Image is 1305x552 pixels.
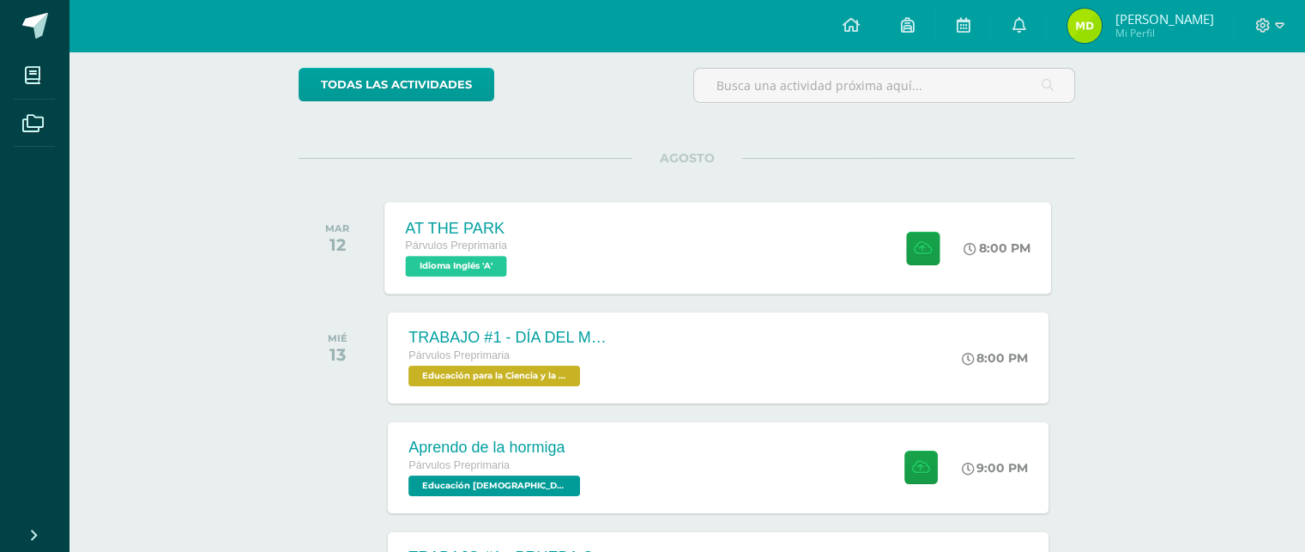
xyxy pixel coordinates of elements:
[328,332,347,344] div: MIÉ
[406,219,511,237] div: AT THE PARK
[325,222,349,234] div: MAR
[325,234,349,255] div: 12
[408,366,580,386] span: Educación para la Ciencia y la Ciudadanía 'A'
[408,349,510,361] span: Párvulos Preprimaria
[962,460,1028,476] div: 9:00 PM
[408,329,614,347] div: TRABAJO #1 - DÍA DEL MAÍZ
[1115,10,1213,27] span: [PERSON_NAME]
[406,256,507,276] span: Idioma Inglés 'A'
[1115,26,1213,40] span: Mi Perfil
[962,350,1028,366] div: 8:00 PM
[694,69,1074,102] input: Busca una actividad próxima aquí...
[299,68,494,101] a: todas las Actividades
[408,439,584,457] div: Aprendo de la hormiga
[328,344,347,365] div: 13
[964,240,1031,256] div: 8:00 PM
[632,150,742,166] span: AGOSTO
[408,459,510,471] span: Párvulos Preprimaria
[408,476,580,496] span: Educación Cristiana 'A'
[406,240,508,252] span: Párvulos Preprimaria
[1067,9,1102,43] img: 8973b237ee304b79f81c6cbfa9fcd8e7.png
